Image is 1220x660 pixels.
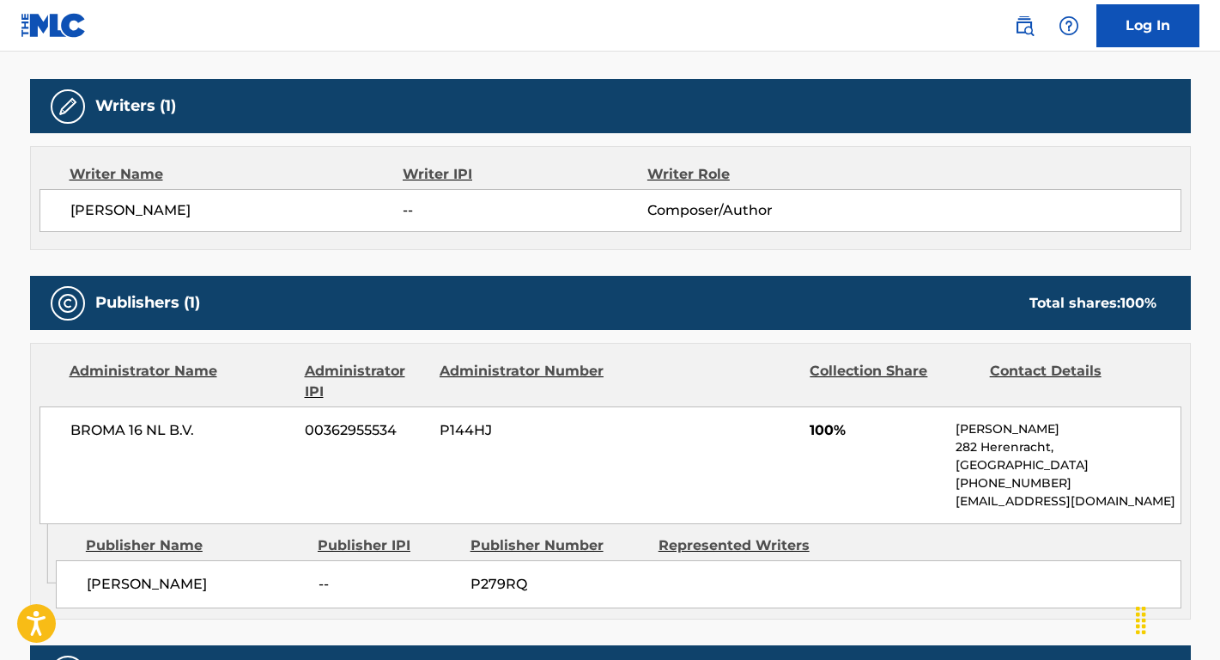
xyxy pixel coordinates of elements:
[70,164,404,185] div: Writer Name
[810,420,943,441] span: 100%
[318,535,458,556] div: Publisher IPI
[1007,9,1041,43] a: Public Search
[647,200,870,221] span: Composer/Author
[440,420,606,441] span: P144HJ
[1134,577,1220,660] div: Widget de chat
[956,456,1180,474] p: [GEOGRAPHIC_DATA]
[95,96,176,116] h5: Writers (1)
[956,492,1180,510] p: [EMAIL_ADDRESS][DOMAIN_NAME]
[70,420,293,441] span: BROMA 16 NL B.V.
[403,164,647,185] div: Writer IPI
[956,420,1180,438] p: [PERSON_NAME]
[70,200,404,221] span: [PERSON_NAME]
[305,361,427,402] div: Administrator IPI
[95,293,200,313] h5: Publishers (1)
[956,474,1180,492] p: [PHONE_NUMBER]
[21,13,87,38] img: MLC Logo
[470,574,646,595] span: P279RQ
[1120,295,1156,311] span: 100 %
[1052,9,1086,43] div: Help
[647,164,870,185] div: Writer Role
[58,293,78,314] img: Publishers
[87,574,306,595] span: [PERSON_NAME]
[403,200,646,221] span: --
[1134,577,1220,660] iframe: Chat Widget
[810,361,976,402] div: Collection Share
[58,96,78,117] img: Writers
[1127,595,1155,646] div: Glisser
[470,535,646,556] div: Publisher Number
[1059,15,1079,36] img: help
[956,438,1180,456] p: 282 Herenracht,
[1096,4,1199,47] a: Log In
[440,361,606,402] div: Administrator Number
[659,535,834,556] div: Represented Writers
[1029,293,1156,314] div: Total shares:
[86,535,305,556] div: Publisher Name
[319,574,458,595] span: --
[1014,15,1035,36] img: search
[305,420,427,441] span: 00362955534
[990,361,1156,402] div: Contact Details
[70,361,292,402] div: Administrator Name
